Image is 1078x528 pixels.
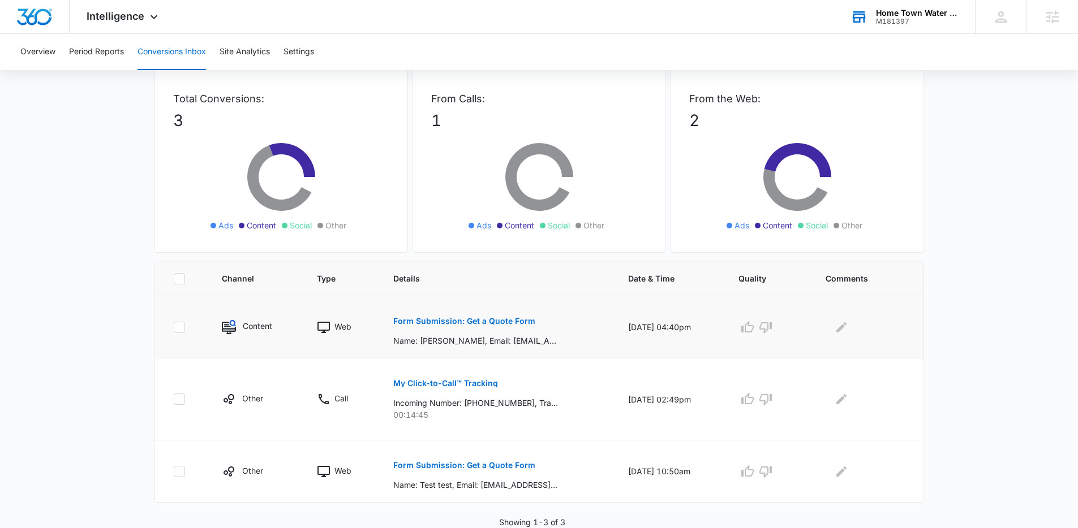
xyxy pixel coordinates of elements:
p: From the Web: [689,91,905,106]
p: Name: [PERSON_NAME], Email: [EMAIL_ADDRESS][DOMAIN_NAME], Phone: [PHONE_NUMBER], Service Address:... [393,335,558,347]
p: Incoming Number: [PHONE_NUMBER], Tracking Number: [PHONE_NUMBER], Ring To: [PHONE_NUMBER], Caller... [393,397,558,409]
span: Ads [218,219,233,231]
div: account id [876,18,959,25]
button: Edit Comments [832,462,851,481]
span: Other [583,219,604,231]
span: Content [247,219,276,231]
span: Ads [476,219,491,231]
button: Edit Comments [832,318,851,336]
span: Comments [826,272,888,284]
button: Period Reports [69,34,124,70]
span: Other [325,219,346,231]
td: [DATE] 02:49pm [615,358,725,440]
button: Form Submission: Get a Quote Form [393,452,535,479]
span: Social [806,219,828,231]
span: Content [763,219,792,231]
p: Call [334,392,348,404]
button: Form Submission: Get a Quote Form [393,308,535,335]
td: [DATE] 04:40pm [615,296,725,358]
p: Name: Test test, Email: [EMAIL_ADDRESS][DOMAIN_NAME], Phone: [PHONE_NUMBER], Service Address: [ST... [393,479,558,491]
p: Total Conversions: [173,91,389,106]
button: Edit Comments [832,390,851,408]
p: Web [334,465,351,477]
td: [DATE] 10:50am [615,440,725,503]
span: Channel [222,272,273,284]
span: Content [505,219,534,231]
span: Intelligence [87,10,144,22]
p: Form Submission: Get a Quote Form [393,317,535,325]
span: Quality [738,272,782,284]
p: 00:14:45 [393,409,601,421]
p: 2 [689,109,905,132]
span: Details [393,272,585,284]
p: Other [242,465,263,477]
span: Ads [735,219,749,231]
button: Settings [284,34,314,70]
p: Content [243,320,272,332]
span: Social [290,219,312,231]
button: Conversions Inbox [138,34,206,70]
button: Overview [20,34,55,70]
p: Form Submission: Get a Quote Form [393,461,535,469]
span: Other [841,219,862,231]
p: 3 [173,109,389,132]
span: Social [548,219,570,231]
p: From Calls: [431,91,647,106]
p: Showing 1-3 of 3 [499,516,565,528]
span: Date & Time [628,272,695,284]
button: My Click-to-Call™ Tracking [393,370,498,397]
span: Type [317,272,350,284]
p: Web [334,321,351,332]
button: Site Analytics [220,34,270,70]
p: My Click-to-Call™ Tracking [393,379,498,387]
div: account name [876,8,959,18]
p: Other [242,392,263,404]
p: 1 [431,109,647,132]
